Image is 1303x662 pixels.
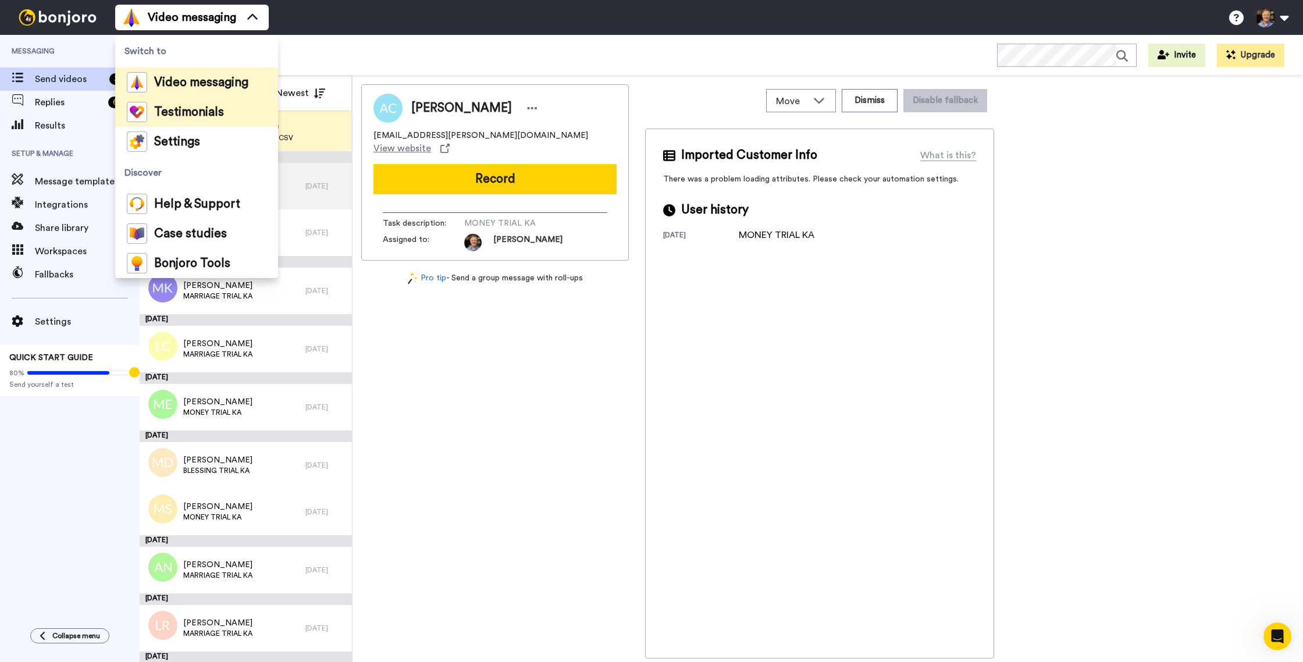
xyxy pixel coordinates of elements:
span: Imported Customer Info [681,147,817,164]
span: BLESSING TRIAL KA [183,466,252,475]
span: User history [681,201,749,219]
button: Record [373,164,617,194]
span: Message template [35,175,140,188]
button: Invite [1148,44,1205,67]
a: Video messaging [115,67,278,97]
img: bj-tools-colored.svg [127,253,147,273]
span: Settings [35,315,140,329]
div: [DATE] [140,314,352,326]
img: magic-wand.svg [408,272,418,284]
span: [PERSON_NAME] [183,396,252,408]
div: [DATE] [305,286,346,296]
img: an.png [148,553,177,582]
div: [DATE] [305,624,346,633]
span: Bonjoro Tools [154,258,230,269]
span: Move [776,94,807,108]
div: There was a problem loading attributes. Please check your automation settings. [645,129,994,659]
span: Settings [154,136,200,148]
div: [DATE] [305,228,346,237]
span: [PERSON_NAME] [183,338,252,350]
span: Results [35,119,140,133]
img: vm-color.svg [122,8,141,27]
div: [DATE] [140,593,352,605]
button: Disable fallback [903,89,987,112]
div: [DATE] [140,372,352,384]
div: [DATE] [305,507,346,517]
img: settings-colored.svg [127,131,147,152]
a: Bonjoro Tools [115,248,278,278]
span: Switch to [115,35,278,67]
span: [PERSON_NAME] [493,234,563,251]
span: Testimonials [154,106,224,118]
img: lr.png [148,611,177,640]
span: [PERSON_NAME] [183,617,252,629]
span: Fallbacks [35,268,140,282]
a: Help & Support [115,189,278,219]
span: Video messaging [148,9,236,26]
div: [DATE] [305,403,346,412]
span: MARRIAGE TRIAL KA [183,629,252,638]
span: [PERSON_NAME] [183,501,252,512]
div: What is this? [920,148,976,162]
span: Send videos [35,72,105,86]
span: Replies [35,95,104,109]
a: Settings [115,127,278,156]
span: Task description : [383,218,464,229]
img: help-and-support-colored.svg [127,194,147,214]
span: [PERSON_NAME] [183,559,252,571]
span: [PERSON_NAME] [411,99,512,117]
img: vm-color.svg [127,72,147,92]
div: 60 [108,97,128,108]
img: a18d187e-625a-404a-851f-d59480058e5e-1641174702.jpg [464,234,482,251]
a: View website [373,141,450,155]
span: Share library [35,221,140,235]
img: bj-logo-header-white.svg [14,9,101,26]
div: Tooltip anchor [129,367,140,378]
img: me.png [148,390,177,419]
span: Video messaging [154,77,248,88]
div: [DATE] [305,181,346,191]
div: MONEY TRIAL KA [739,228,814,242]
div: - Send a group message with roll-ups [361,272,629,284]
div: [DATE] [663,230,739,242]
button: Collapse menu [30,628,109,643]
span: MARRIAGE TRIAL KA [183,571,252,580]
div: [DATE] [140,535,352,547]
div: 32 [109,73,128,85]
img: mk.png [148,273,177,302]
div: [DATE] [305,344,346,354]
img: lc.png [148,332,177,361]
span: Help & Support [154,198,240,210]
span: Case studies [154,228,227,240]
img: md.png [148,448,177,477]
img: case-study-colored.svg [127,223,147,244]
span: QUICK START GUIDE [9,354,93,362]
img: ms.png [148,494,177,524]
span: Send yourself a test [9,380,130,389]
span: Integrations [35,198,140,212]
button: Upgrade [1217,44,1284,67]
img: tm-color.svg [127,102,147,122]
div: [DATE] [305,565,346,575]
span: MONEY TRIAL KA [183,512,252,522]
span: Discover [115,156,278,189]
span: MARRIAGE TRIAL KA [183,350,252,359]
span: MARRIAGE TRIAL KA [183,291,252,301]
span: View website [373,141,431,155]
span: Assigned to: [383,234,464,251]
span: [PERSON_NAME] [183,280,252,291]
span: 80% [9,368,24,378]
iframe: Intercom live chat [1263,622,1291,650]
span: [PERSON_NAME] [183,454,252,466]
a: Testimonials [115,97,278,127]
div: [DATE] [140,430,352,442]
span: MONEY TRIAL KA [183,408,252,417]
button: Dismiss [842,89,898,112]
div: [DATE] [305,461,346,470]
button: Newest [267,81,334,105]
span: Workspaces [35,244,140,258]
img: Image of Anita Coutu [373,94,403,123]
a: Pro tip [408,272,446,284]
span: [EMAIL_ADDRESS][PERSON_NAME][DOMAIN_NAME] [373,130,588,141]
